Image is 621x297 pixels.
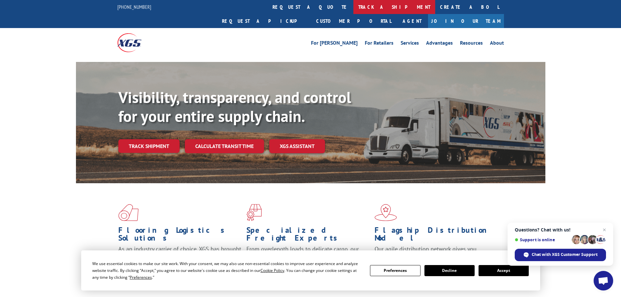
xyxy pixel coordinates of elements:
span: Chat with XGS Customer Support [532,252,598,258]
a: About [490,40,504,48]
a: Track shipment [118,139,180,153]
a: [PHONE_NUMBER] [117,4,151,10]
a: For Retailers [365,40,393,48]
h1: Flooring Logistics Solutions [118,226,242,245]
button: Decline [424,265,475,276]
span: Close chat [600,226,608,234]
a: Advantages [426,40,453,48]
span: Our agile distribution network gives you nationwide inventory management on demand. [375,245,495,260]
a: Agent [396,14,428,28]
span: Support is online [515,237,569,242]
span: Preferences [130,275,152,280]
a: For [PERSON_NAME] [311,40,358,48]
span: Cookie Policy [260,268,284,273]
div: Open chat [594,271,613,290]
a: Calculate transit time [185,139,264,153]
b: Visibility, transparency, and control for your entire supply chain. [118,87,351,126]
a: Join Our Team [428,14,504,28]
div: We use essential cookies to make our site work. With your consent, we may also use non-essential ... [92,260,362,281]
a: Request a pickup [217,14,311,28]
span: As an industry carrier of choice, XGS has brought innovation and dedication to flooring logistics... [118,245,241,268]
a: XGS ASSISTANT [269,139,325,153]
a: Customer Portal [311,14,396,28]
div: Chat with XGS Customer Support [515,249,606,261]
a: Services [401,40,419,48]
h1: Flagship Distribution Model [375,226,498,245]
a: Resources [460,40,483,48]
p: From overlength loads to delicate cargo, our experienced staff knows the best way to move your fr... [246,245,370,274]
div: Cookie Consent Prompt [81,250,540,290]
span: Questions? Chat with us! [515,227,606,232]
img: xgs-icon-total-supply-chain-intelligence-red [118,204,139,221]
button: Accept [479,265,529,276]
img: xgs-icon-focused-on-flooring-red [246,204,262,221]
h1: Specialized Freight Experts [246,226,370,245]
img: xgs-icon-flagship-distribution-model-red [375,204,397,221]
button: Preferences [370,265,420,276]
